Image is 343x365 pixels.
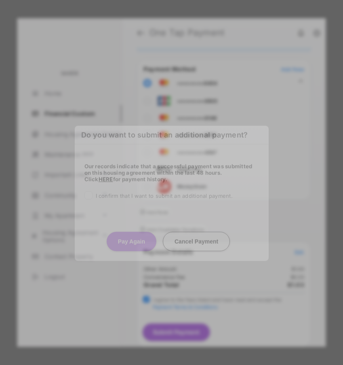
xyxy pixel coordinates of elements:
[99,176,113,182] a: HERE
[96,193,233,199] span: I confirm that I want to submit an additional payment.
[75,126,269,144] h2: Do you want to submit an additional payment?
[107,232,156,251] button: Pay Again
[163,232,230,251] button: Cancel Payment
[84,163,259,182] h5: Our records indicate that a successful payment was submitted on this housing agreement within the...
